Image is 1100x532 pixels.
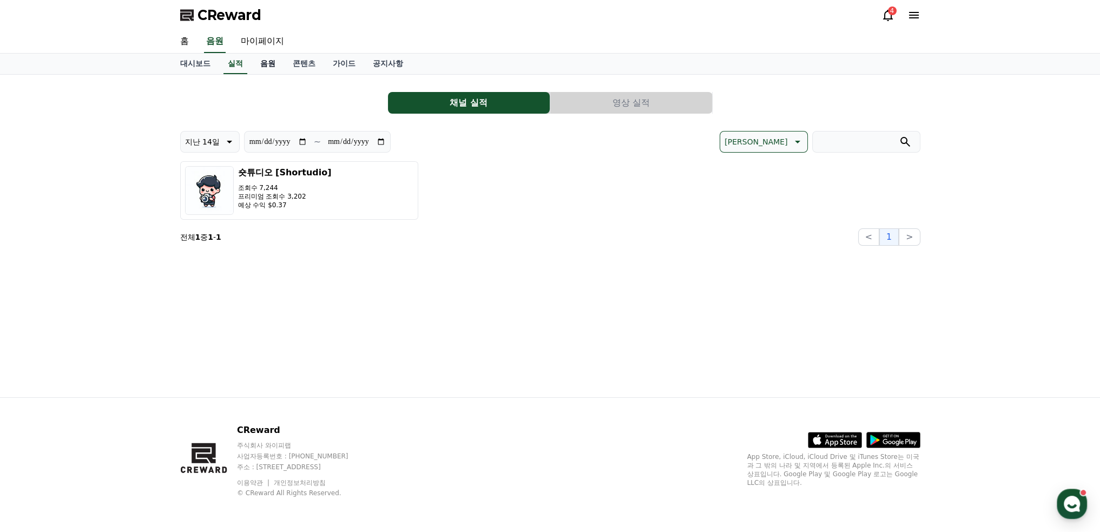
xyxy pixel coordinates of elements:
[99,360,112,369] span: 대화
[238,183,332,192] p: 조회수 7,244
[238,192,332,201] p: 프리미엄 조회수 3,202
[172,30,197,53] a: 홈
[364,54,412,74] a: 공지사항
[180,131,240,153] button: 지난 14일
[284,54,324,74] a: 콘텐츠
[140,343,208,370] a: 설정
[204,30,226,53] a: 음원
[180,161,418,220] button: 숏튜디오 [Shortudio] 조회수 7,244 프리미엄 조회수 3,202 예상 수익 $0.37
[888,6,897,15] div: 4
[237,479,271,487] a: 이용약관
[180,232,221,242] p: 전체 중 -
[237,463,369,471] p: 주소 : [STREET_ADDRESS]
[197,6,261,24] span: CReward
[185,134,220,149] p: 지난 14일
[195,233,201,241] strong: 1
[747,452,920,487] p: App Store, iCloud, iCloud Drive 및 iTunes Store는 미국과 그 밖의 나라 및 지역에서 등록된 Apple Inc.의 서비스 상표입니다. Goo...
[237,441,369,450] p: 주식회사 와이피랩
[3,343,71,370] a: 홈
[388,92,550,114] button: 채널 실적
[238,166,332,179] h3: 숏튜디오 [Shortudio]
[550,92,712,114] button: 영상 실적
[724,134,787,149] p: [PERSON_NAME]
[252,54,284,74] a: 음원
[185,166,234,215] img: 숏튜디오 [Shortudio]
[34,359,41,368] span: 홈
[274,479,326,487] a: 개인정보처리방침
[216,233,221,241] strong: 1
[899,228,920,246] button: >
[720,131,807,153] button: [PERSON_NAME]
[223,54,247,74] a: 실적
[180,6,261,24] a: CReward
[232,30,293,53] a: 마이페이지
[881,9,894,22] a: 4
[314,135,321,148] p: ~
[237,452,369,461] p: 사업자등록번호 : [PHONE_NUMBER]
[237,424,369,437] p: CReward
[71,343,140,370] a: 대화
[238,201,332,209] p: 예상 수익 $0.37
[324,54,364,74] a: 가이드
[879,228,899,246] button: 1
[858,228,879,246] button: <
[172,54,219,74] a: 대시보드
[167,359,180,368] span: 설정
[208,233,213,241] strong: 1
[237,489,369,497] p: © CReward All Rights Reserved.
